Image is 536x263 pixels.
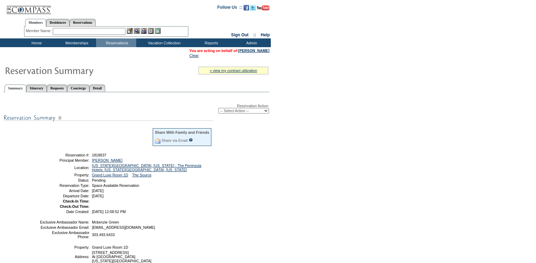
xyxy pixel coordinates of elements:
[16,38,56,47] td: Home
[92,220,119,224] span: Mckenzie Green
[46,19,70,26] a: Residences
[238,49,269,53] a: [PERSON_NAME]
[257,5,269,10] img: Subscribe to our YouTube Channel
[92,158,123,162] a: [PERSON_NAME]
[39,210,89,214] td: Date Created:
[92,233,115,237] span: 303.493.6433
[250,5,256,10] img: Follow us on Twitter
[56,38,96,47] td: Memberships
[92,189,104,193] span: [DATE]
[244,5,249,10] img: Become our fan on Facebook
[92,153,107,157] span: 1818637
[134,28,140,34] img: View
[92,178,106,182] span: Pending
[39,220,89,224] td: Exclusive Ambassador Name:
[3,104,269,114] div: Reservation Action:
[210,68,257,73] a: » view my contract utilization
[39,250,89,263] td: Address:
[47,85,67,92] a: Requests
[39,178,89,182] td: Status:
[257,7,269,11] a: Subscribe to our YouTube Channel
[70,19,96,26] a: Reservations
[39,194,89,198] td: Departure Date:
[3,114,213,122] img: subTtlResSummary.gif
[39,183,89,188] td: Reservation Type:
[155,130,209,134] div: Share With Family and Friends
[189,49,269,53] span: You are acting on behalf of:
[261,32,270,37] a: Help
[92,173,128,177] a: Grand Luxe Room 1D
[127,28,133,34] img: b_edit.gif
[92,194,104,198] span: [DATE]
[92,245,128,249] span: Grand Luxe Room 1D
[231,32,248,37] a: Sign Out
[39,231,89,239] td: Exclusive Ambassador Phone:
[148,28,154,34] img: Reservations
[26,28,53,34] div: Member Name:
[155,28,161,34] img: b_calculator.gif
[5,63,144,77] img: Reservaton Summary
[231,38,271,47] td: Admin
[96,38,136,47] td: Reservations
[132,173,151,177] a: The Source
[217,4,242,13] td: Follow Us ::
[39,158,89,162] td: Principal Member:
[189,138,193,142] input: What is this?
[39,173,89,177] td: Property:
[39,153,89,157] td: Reservation #:
[92,250,151,263] span: [STREET_ADDRESS] At [GEOGRAPHIC_DATA]. [US_STATE][GEOGRAPHIC_DATA]
[161,138,188,143] a: Share via Email
[92,210,126,214] span: [DATE] 12:08:52 PM
[189,53,198,58] a: Clear
[253,32,256,37] span: ::
[5,85,26,92] a: Summary
[39,189,89,193] td: Arrival Date:
[26,85,47,92] a: Itinerary
[92,163,201,172] a: [US_STATE][GEOGRAPHIC_DATA], [US_STATE] - The Peninsula Hotels: [US_STATE][GEOGRAPHIC_DATA], [US_...
[39,163,89,172] td: Location:
[92,183,139,188] span: Space Available Reservation
[141,28,147,34] img: Impersonate
[136,38,190,47] td: Vacation Collection
[92,225,155,229] span: [EMAIL_ADDRESS][DOMAIN_NAME]
[89,85,106,92] a: Detail
[39,245,89,249] td: Property:
[244,7,249,11] a: Become our fan on Facebook
[67,85,89,92] a: Concierge
[25,19,46,27] a: Members
[63,199,89,203] strong: Check-In Time:
[60,204,89,209] strong: Check-Out Time:
[190,38,231,47] td: Reports
[250,7,256,11] a: Follow us on Twitter
[39,225,89,229] td: Exclusive Ambassador Email:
